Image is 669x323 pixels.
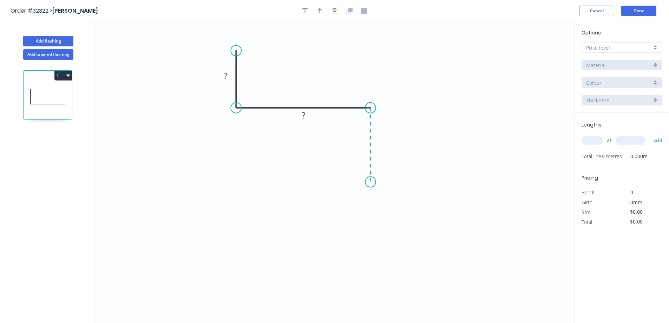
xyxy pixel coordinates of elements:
span: [PERSON_NAME] [52,7,98,15]
tspan: ? [302,109,305,121]
button: Add tapered flashing [23,49,73,60]
button: 1 [54,71,72,80]
button: Done [621,6,656,16]
span: at [607,136,611,146]
span: $/m [582,209,590,215]
span: 0mm [630,199,642,206]
span: Colour [586,79,602,86]
svg: 0 [95,22,574,323]
span: Pricing [582,174,598,181]
span: Lengths [582,121,602,128]
span: Material [586,62,606,69]
span: Options [582,29,601,36]
span: Order #32322 > [11,7,52,15]
span: Bends [582,189,596,196]
input: Price level [586,44,652,51]
span: Total lineal metres [582,151,622,161]
span: 0 [630,189,633,196]
button: add [650,135,666,147]
button: Cancel [579,6,614,16]
span: Total [582,219,592,225]
button: Add flashing [23,36,73,46]
tspan: ? [224,70,227,82]
span: Thickness [586,97,609,104]
span: 0.000m [622,151,648,161]
span: Girth [582,199,592,206]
